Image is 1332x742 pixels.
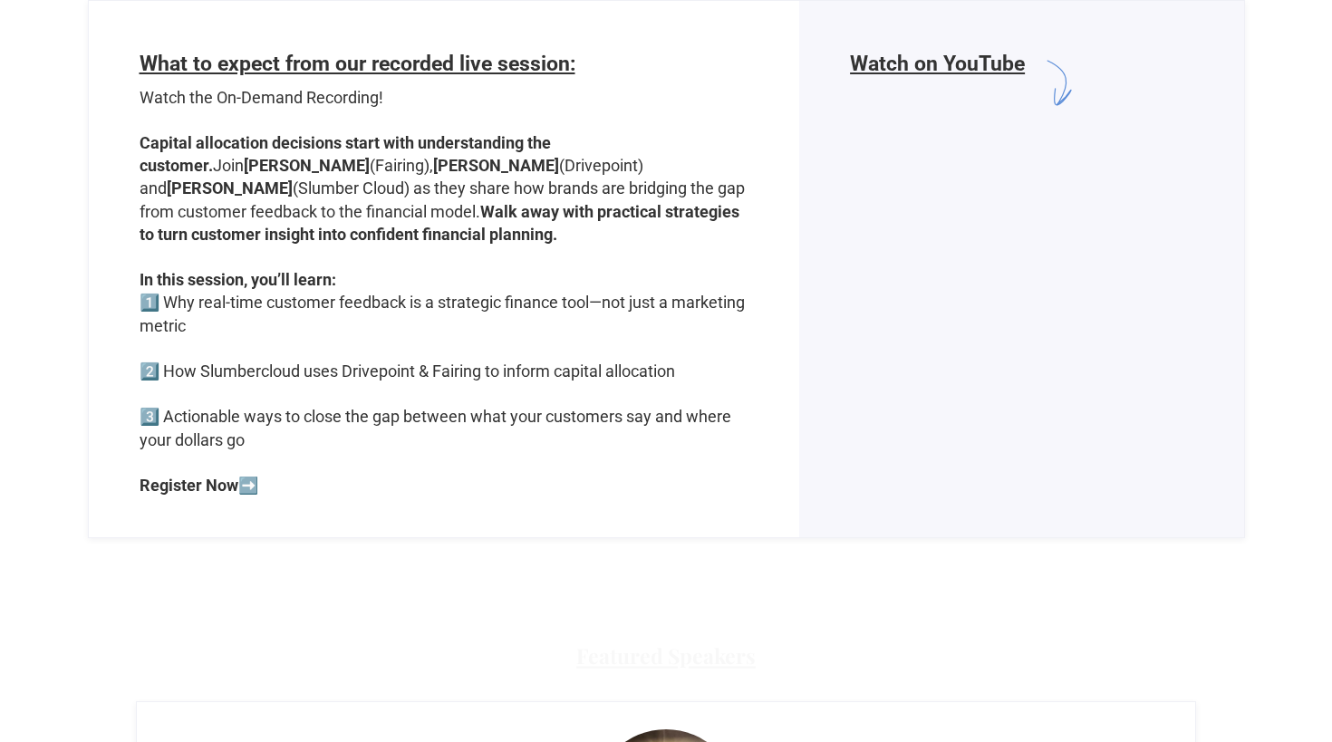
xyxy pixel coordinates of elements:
[850,123,1040,190] iframe: Embedded CTA
[1025,52,1087,114] img: arrow
[433,156,559,175] strong: [PERSON_NAME]
[406,641,926,682] h2: Featured Speakers
[140,133,551,175] strong: Capital allocation decisions start with understanding the customer.
[140,476,238,495] strong: Register Now
[140,270,336,289] strong: In this session, you’ll learn:
[140,52,575,76] span: What to expect from our recorded live session:
[140,86,749,525] p: Watch the On-Demand Recording! ‍ Join (Fairing), (Drivepoint) and (Slumber Cloud) as they share h...
[850,52,1025,114] h6: Watch on YouTube
[244,156,370,175] strong: [PERSON_NAME]
[140,202,739,244] strong: Walk away with practical strategies to turn customer insight into confident financial planning.
[140,52,749,524] form: BRIX - Contact V3
[167,178,293,198] strong: [PERSON_NAME]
